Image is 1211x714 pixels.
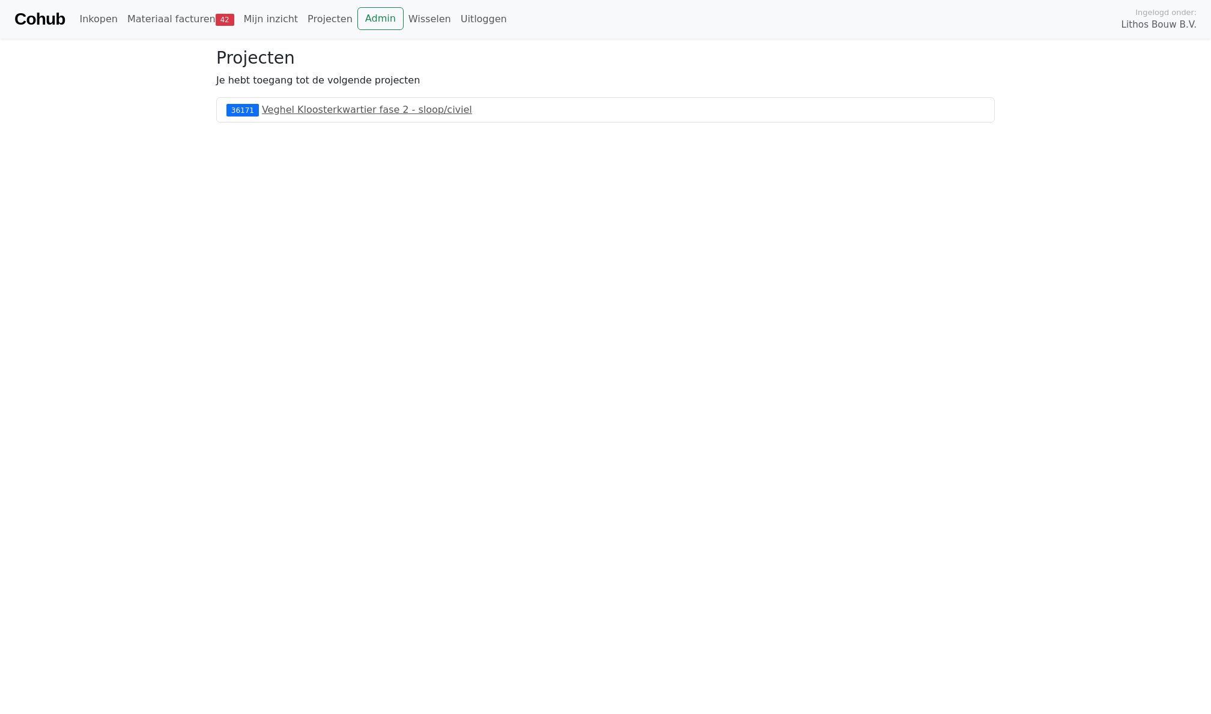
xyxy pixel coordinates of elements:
span: Lithos Bouw B.V. [1121,18,1197,32]
a: Materiaal facturen42 [123,7,239,31]
a: Uitloggen [456,7,512,31]
a: Projecten [303,7,357,31]
a: Wisselen [404,7,456,31]
span: Ingelogd onder: [1135,7,1197,18]
a: Inkopen [74,7,122,31]
a: Cohub [14,5,65,34]
h3: Projecten [216,48,995,68]
div: 36171 [226,104,259,116]
a: Mijn inzicht [239,7,303,31]
p: Je hebt toegang tot de volgende projecten [216,73,995,88]
span: 42 [216,14,234,26]
a: Veghel Kloosterkwartier fase 2 - sloop/civiel [262,104,472,115]
a: Admin [357,7,404,30]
